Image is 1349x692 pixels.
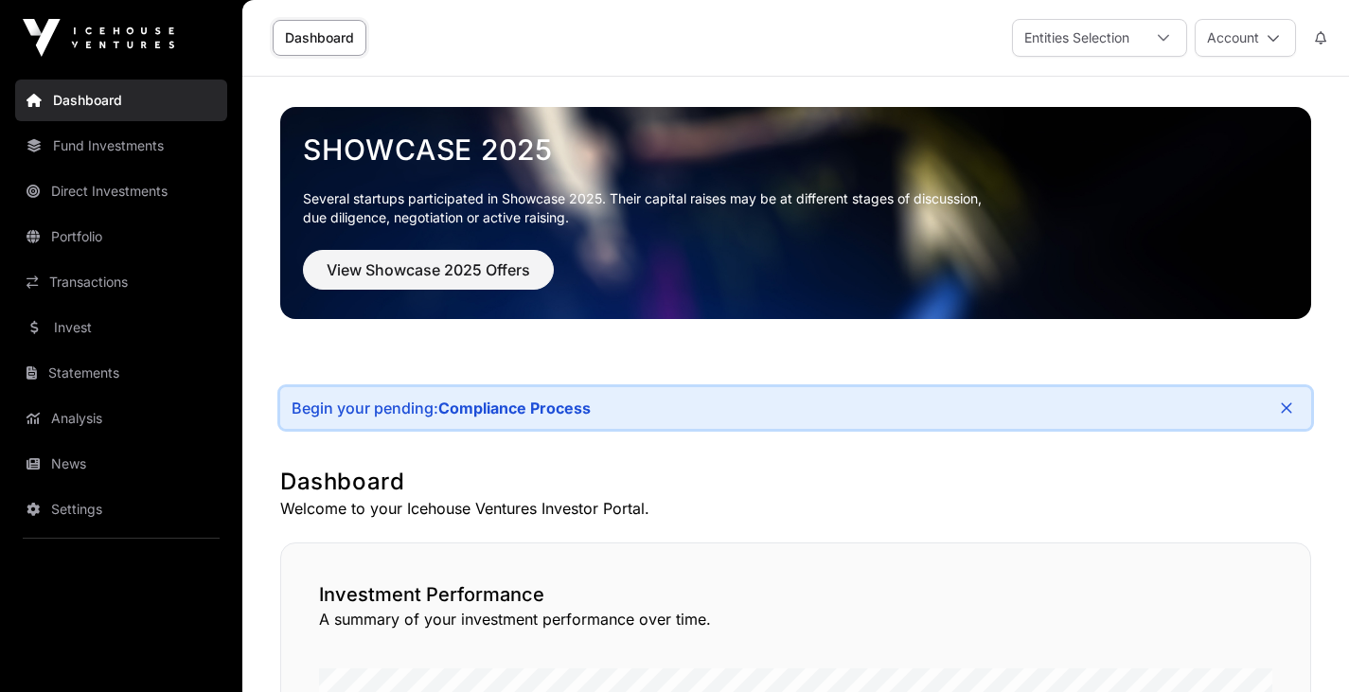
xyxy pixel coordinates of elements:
[303,133,1288,167] a: Showcase 2025
[327,258,530,281] span: View Showcase 2025 Offers
[303,269,554,288] a: View Showcase 2025 Offers
[319,581,1272,608] h2: Investment Performance
[292,399,591,417] div: Begin your pending:
[303,189,1288,227] p: Several startups participated in Showcase 2025. Their capital raises may be at different stages o...
[15,352,227,394] a: Statements
[438,399,591,417] a: Compliance Process
[319,608,1272,630] p: A summary of your investment performance over time.
[303,250,554,290] button: View Showcase 2025 Offers
[15,170,227,212] a: Direct Investments
[15,307,227,348] a: Invest
[1013,20,1141,56] div: Entities Selection
[23,19,174,57] img: Icehouse Ventures Logo
[273,20,366,56] a: Dashboard
[15,80,227,121] a: Dashboard
[280,107,1311,319] img: Showcase 2025
[1195,19,1296,57] button: Account
[15,216,227,257] a: Portfolio
[15,443,227,485] a: News
[280,467,1311,497] h1: Dashboard
[15,125,227,167] a: Fund Investments
[280,497,1311,520] p: Welcome to your Icehouse Ventures Investor Portal.
[15,398,227,439] a: Analysis
[1273,395,1300,421] button: Close
[15,488,227,530] a: Settings
[15,261,227,303] a: Transactions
